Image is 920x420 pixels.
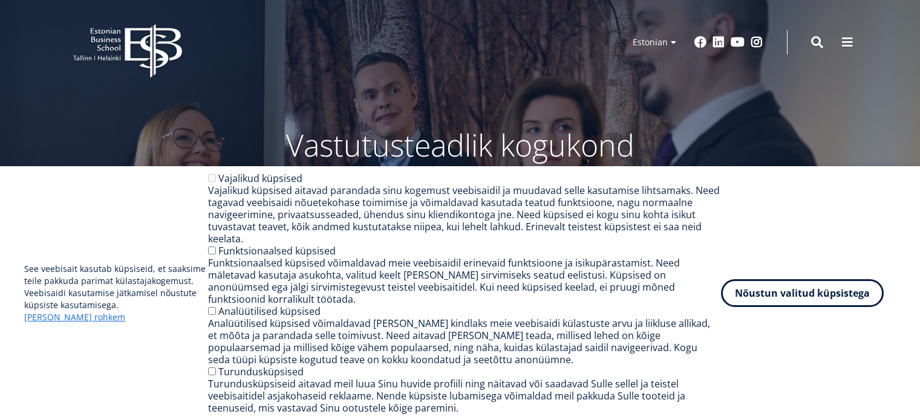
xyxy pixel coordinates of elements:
label: Analüütilised küpsised [218,305,321,318]
div: Turundusküpsiseid aitavad meil luua Sinu huvide profiili ning näitavad või saadavad Sulle sellel ... [208,378,721,414]
div: Funktsionaalsed küpsised võimaldavad meie veebisaidil erinevaid funktsioone ja isikupärastamist. ... [208,257,721,305]
label: Vajalikud küpsised [218,172,302,185]
a: Linkedin [713,36,725,48]
a: [PERSON_NAME] rohkem [24,311,125,323]
button: Nõustun valitud küpsistega [721,279,884,307]
div: Analüütilised küpsised võimaldavad [PERSON_NAME] kindlaks meie veebisaidi külastuste arvu ja liik... [208,317,721,366]
a: Instagram [751,36,763,48]
p: See veebisait kasutab küpsiseid, et saaksime teile pakkuda parimat külastajakogemust. Veebisaidi ... [24,263,208,323]
label: Funktsionaalsed küpsised [218,244,336,257]
a: Facebook [694,36,706,48]
div: Vajalikud küpsised aitavad parandada sinu kogemust veebisaidil ja muudavad selle kasutamise lihts... [208,184,721,245]
label: Turundusküpsised [218,365,304,378]
a: Youtube [731,36,745,48]
p: Vastutusteadlik kogukond [140,127,781,163]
